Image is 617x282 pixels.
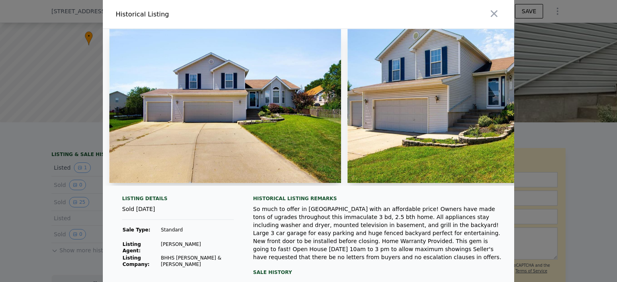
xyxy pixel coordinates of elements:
[347,29,579,183] img: Property Img
[122,195,234,205] div: Listing Details
[161,226,234,233] td: Standard
[161,254,234,268] td: BHHS [PERSON_NAME] & [PERSON_NAME]
[253,195,501,202] div: Historical Listing remarks
[109,29,341,183] img: Property Img
[161,241,234,254] td: [PERSON_NAME]
[123,227,150,233] strong: Sale Type:
[123,255,149,267] strong: Listing Company:
[123,241,141,254] strong: Listing Agent:
[122,205,234,220] div: Sold [DATE]
[253,205,501,261] div: So much to offer in [GEOGRAPHIC_DATA] with an affordable price! Owners have made tons of ugrades ...
[116,10,305,19] div: Historical Listing
[253,268,501,277] div: Sale History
